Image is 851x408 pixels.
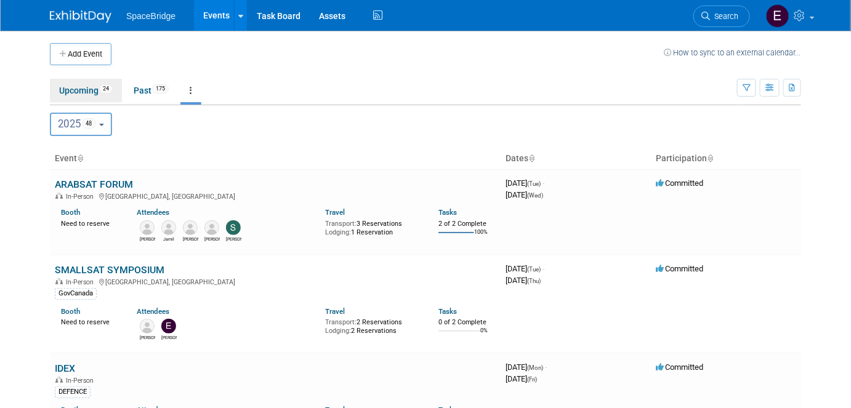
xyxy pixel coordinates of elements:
[55,193,63,199] img: In-Person Event
[325,318,357,326] span: Transport:
[61,217,118,228] div: Need to reserve
[161,319,176,334] img: Elizabeth Gelerman
[140,220,155,235] img: David Gelerman
[61,307,80,316] a: Booth
[124,79,178,102] a: Past175
[55,276,496,286] div: [GEOGRAPHIC_DATA], [GEOGRAPHIC_DATA]
[527,364,543,371] span: (Mon)
[50,43,111,65] button: Add Event
[55,362,75,374] a: IDEX
[325,208,345,217] a: Travel
[50,148,501,169] th: Event
[506,178,544,188] span: [DATE]
[161,220,176,235] img: Jamil Joseph
[55,386,91,398] div: DEFENCE
[55,264,164,276] a: SMALLSAT SYMPOSIUM
[161,235,177,242] div: Jamil Joseph
[527,278,541,284] span: (Thu)
[527,376,537,383] span: (Fri)
[183,235,198,242] div: Mike Di Paolo
[152,84,169,94] span: 175
[542,178,544,188] span: -
[501,148,651,169] th: Dates
[61,316,118,327] div: Need to reserve
[506,264,544,273] span: [DATE]
[226,220,241,235] img: Stella Gelerman
[545,362,547,372] span: -
[656,264,703,273] span: Committed
[325,217,420,236] div: 3 Reservations 1 Reservation
[656,178,703,188] span: Committed
[325,220,357,228] span: Transport:
[527,180,541,187] span: (Tue)
[58,118,96,130] span: 2025
[55,377,63,383] img: In-Person Event
[438,318,496,327] div: 0 of 2 Complete
[656,362,703,372] span: Committed
[325,307,345,316] a: Travel
[766,4,789,28] img: Elizabeth Gelerman
[474,229,488,246] td: 100%
[506,276,541,285] span: [DATE]
[50,113,112,136] button: 202548
[651,148,801,169] th: Participation
[50,79,122,102] a: Upcoming24
[438,208,457,217] a: Tasks
[325,316,420,335] div: 2 Reservations 2 Reservations
[506,362,547,372] span: [DATE]
[55,288,97,299] div: GovCanada
[710,12,738,21] span: Search
[226,235,241,242] div: Stella Gelerman
[140,235,155,242] div: David Gelerman
[707,153,713,163] a: Sort by Participation Type
[55,278,63,284] img: In-Person Event
[66,377,97,385] span: In-Person
[77,153,83,163] a: Sort by Event Name
[325,327,351,335] span: Lodging:
[55,191,496,201] div: [GEOGRAPHIC_DATA], [GEOGRAPHIC_DATA]
[204,235,220,242] div: Nick Muttai
[82,118,96,129] span: 48
[693,6,750,27] a: Search
[66,278,97,286] span: In-Person
[542,264,544,273] span: -
[140,334,155,341] div: Amir Kashani
[527,266,541,273] span: (Tue)
[137,208,169,217] a: Attendees
[126,11,175,21] span: SpaceBridge
[506,374,537,383] span: [DATE]
[161,334,177,341] div: Elizabeth Gelerman
[137,307,169,316] a: Attendees
[664,48,801,57] a: How to sync to an external calendar...
[183,220,198,235] img: Mike Di Paolo
[480,327,488,344] td: 0%
[438,220,496,228] div: 2 of 2 Complete
[528,153,534,163] a: Sort by Start Date
[527,192,543,199] span: (Wed)
[66,193,97,201] span: In-Person
[438,307,457,316] a: Tasks
[61,208,80,217] a: Booth
[204,220,219,235] img: Nick Muttai
[55,178,133,190] a: ARABSAT FORUM
[99,84,113,94] span: 24
[506,190,543,199] span: [DATE]
[50,10,111,23] img: ExhibitDay
[325,228,351,236] span: Lodging:
[140,319,155,334] img: Amir Kashani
